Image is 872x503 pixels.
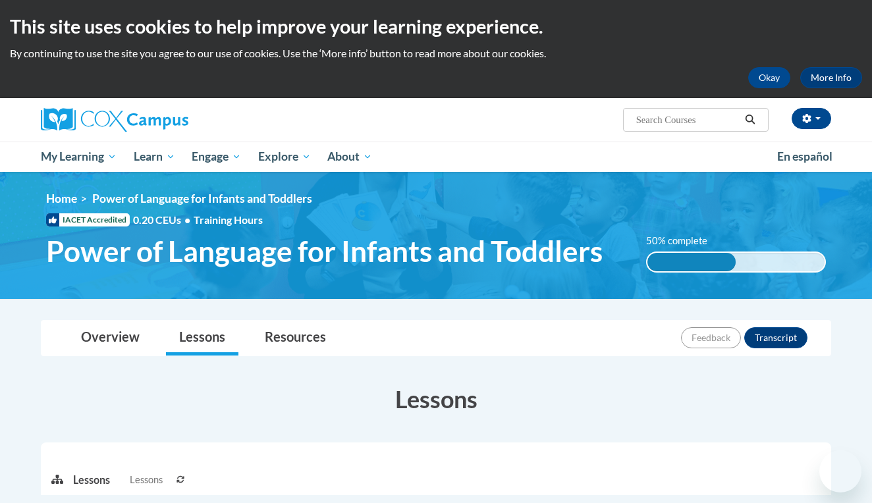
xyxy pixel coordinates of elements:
div: 50% complete [647,253,736,271]
button: Transcript [744,327,807,348]
button: Search [740,112,760,128]
span: My Learning [41,149,117,165]
a: Resources [252,321,339,356]
span: En español [777,149,832,163]
p: By continuing to use the site you agree to our use of cookies. Use the ‘More info’ button to read... [10,46,862,61]
span: Training Hours [194,213,263,226]
img: Cox Campus [41,108,188,132]
a: Home [46,192,77,205]
a: Lessons [166,321,238,356]
button: Feedback [681,327,741,348]
span: About [327,149,372,165]
h3: Lessons [41,383,831,415]
span: • [184,213,190,226]
a: My Learning [32,142,125,172]
span: Engage [192,149,241,165]
a: About [319,142,381,172]
a: More Info [800,67,862,88]
button: Okay [748,67,790,88]
button: Account Settings [792,108,831,129]
a: Learn [125,142,184,172]
a: Engage [183,142,250,172]
label: 50% complete [646,234,722,248]
a: Overview [68,321,153,356]
a: Cox Campus [41,108,291,132]
span: IACET Accredited [46,213,130,226]
p: Lessons [73,473,110,487]
a: Explore [250,142,319,172]
span: Power of Language for Infants and Toddlers [92,192,312,205]
span: Explore [258,149,311,165]
span: Lessons [130,473,163,487]
span: Learn [134,149,175,165]
div: Main menu [21,142,851,172]
span: 0.20 CEUs [133,213,194,227]
a: En español [769,143,841,171]
iframe: Button to launch messaging window [819,450,861,492]
span: Power of Language for Infants and Toddlers [46,234,603,269]
h2: This site uses cookies to help improve your learning experience. [10,13,862,40]
input: Search Courses [635,112,740,128]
